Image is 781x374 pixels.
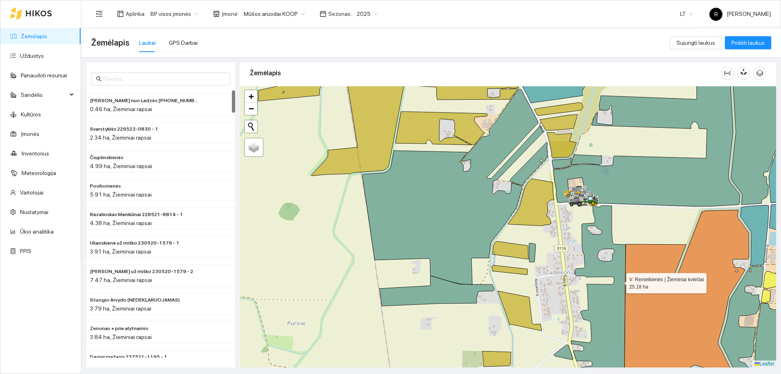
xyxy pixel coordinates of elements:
a: Layers [245,138,263,156]
span: BP visos įmonės [151,8,199,20]
span: Dagiai mažasis 237521-1195 - 1 [90,353,167,361]
a: Meteorologija [22,170,56,176]
span: Įmonė : [222,9,239,18]
span: Paškevičiaus Felikso nuo Ladzės (2) 229525-2470 - 2 [90,97,199,105]
button: column-width [721,67,734,80]
span: − [249,103,254,114]
span: 3.79 ha, Žieminiai rapsai [90,305,151,312]
a: Sujungti laukus [670,39,722,46]
span: column-width [721,70,733,77]
a: Kultūros [21,111,41,118]
span: 0.46 ha, Žieminiai rapsai [90,106,152,112]
span: calendar [320,11,326,17]
span: R [714,8,718,21]
span: 7.47 ha, Žieminiai rapsai [90,277,152,283]
span: 3.84 ha, Žieminiai rapsai [90,334,152,340]
input: Paieška [103,74,225,83]
span: 2025 [357,8,378,20]
span: Čiuplinskienės [90,154,123,162]
span: Svarstyklės 229523-0830 - 1 [90,125,158,133]
span: Povilionienės [90,182,121,190]
button: Pridėti laukus [725,36,771,49]
div: GPS Darbai [169,38,198,47]
a: Leaflet [755,361,774,367]
span: Zenonas + prie alytnamio [90,325,148,332]
span: 3.91 ha, Žieminiai rapsai [90,248,151,255]
a: Ūkio analitika [20,228,54,235]
a: Užduotys [20,52,44,59]
a: Inventorius [22,150,49,157]
span: + [249,91,254,101]
span: Aplinka : [126,9,146,18]
span: Pridėti laukus [731,38,765,47]
span: Sezonas : [328,9,352,18]
span: layout [117,11,124,17]
span: Razalinskas Manikūnai 228521-8814 - 1 [90,211,183,219]
span: Sandėlis [21,87,67,103]
span: Sujungti laukus [676,38,715,47]
span: 4.99 ha, Žieminiai rapsai [90,163,152,169]
span: [PERSON_NAME] [709,11,771,17]
a: Pridėti laukus [725,39,771,46]
a: Įmonės [21,131,39,137]
a: Zoom in [245,90,257,103]
span: search [96,76,102,82]
span: shop [213,11,220,17]
span: 5.91 ha, Žieminiai rapsai [90,191,152,198]
a: Zoom out [245,103,257,115]
span: Nakvosienė už miško 230520-1579 - 2 [90,268,193,276]
span: 2.34 ha, Žieminiai rapsai [90,134,151,141]
span: LT [680,8,693,20]
span: menu-fold [96,10,103,17]
a: Nustatymai [20,209,48,215]
a: PPIS [20,248,31,254]
button: Initiate a new search [245,120,257,133]
span: Mūšos aruodai KOOP [244,8,305,20]
span: Žemėlapis [91,36,129,49]
div: Laukai [139,38,156,47]
button: Sujungti laukus [670,36,722,49]
span: Stuogio Arvydo (NEDEKLARUOJAMAS) [90,296,180,304]
button: menu-fold [91,6,107,22]
span: Ulianskienė už miško 230520-1579 - 1 [90,239,179,247]
a: Žemėlapis [21,33,47,39]
a: Vartotojai [20,189,44,196]
span: 4.38 ha, Žieminiai rapsai [90,220,152,226]
div: Žemėlapis [250,61,721,85]
a: Panaudoti resursai [21,72,67,79]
